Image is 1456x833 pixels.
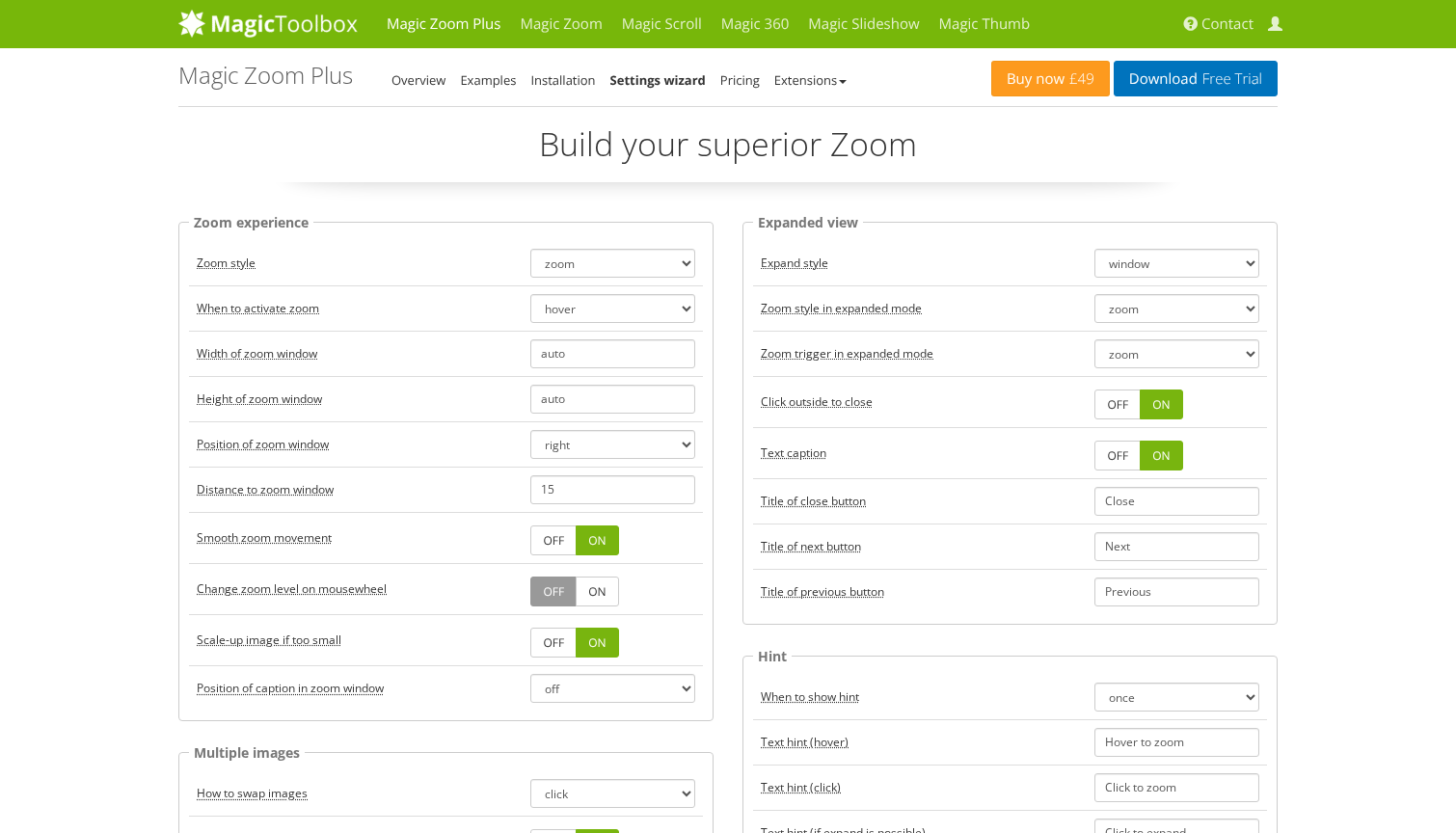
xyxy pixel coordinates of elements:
img: MagicToolbox.com - Image tools for your website [178,9,358,38]
acronym: textBtnClose, default: Close [761,493,866,509]
span: Free Trial [1198,71,1262,87]
acronym: zoomHeight, default: auto [197,390,322,407]
legend: Multiple images [189,741,305,764]
acronym: selectorTrigger, default: click [197,785,308,801]
a: ON [576,525,618,555]
a: Settings wizard [610,71,706,89]
acronym: textHoverZoomHint, default: Hover to zoom [761,734,849,750]
acronym: expandCaption, default: true [761,444,826,461]
acronym: zoomCaption, default: off [197,680,384,696]
acronym: textBtnNext, default: Next [761,538,861,554]
acronym: textBtnPrev, default: Previous [761,583,884,600]
acronym: smoothing, default: true [197,529,332,546]
a: ON [576,628,618,658]
h1: Magic Zoom Plus [178,63,353,88]
a: Pricing [720,71,760,89]
a: ON [1140,390,1182,419]
acronym: zoomWidth, default: auto [197,345,317,362]
a: Overview [391,71,445,89]
span: £49 [1065,71,1094,87]
legend: Zoom experience [189,211,313,233]
acronym: textClickZoomHint, default: Click to zoom [761,779,841,795]
acronym: upscale, default: true [197,631,341,648]
a: Installation [530,71,595,89]
a: Buy now£49 [991,61,1110,96]
p: Build your superior Zoom [178,121,1278,182]
acronym: zoomDistance, default: 15 [197,481,334,497]
acronym: zoomOn, default: hover [197,300,319,316]
a: OFF [530,577,577,606]
a: OFF [530,628,577,658]
acronym: zoomPosition, default: right [197,436,329,452]
acronym: expand, default: window [761,255,828,271]
a: ON [1140,441,1182,470]
acronym: hint, default: once [761,688,859,705]
legend: Hint [753,645,792,667]
a: OFF [1094,390,1141,419]
legend: Expanded view [753,211,863,233]
a: OFF [530,525,577,555]
a: Examples [460,71,516,89]
acronym: expandZoomMode, default: zoom [761,300,922,316]
a: OFF [1094,441,1141,470]
span: Contact [1201,14,1254,34]
acronym: expandZoomOn, default: zoom [761,345,933,362]
a: Extensions [774,71,847,89]
acronym: zoomMode, default: zoom [197,255,256,271]
a: DownloadFree Trial [1114,61,1278,96]
a: ON [576,577,618,606]
acronym: closeOnClickOutside, default: true [761,393,873,410]
acronym: variableZoom, default: false [197,580,387,597]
